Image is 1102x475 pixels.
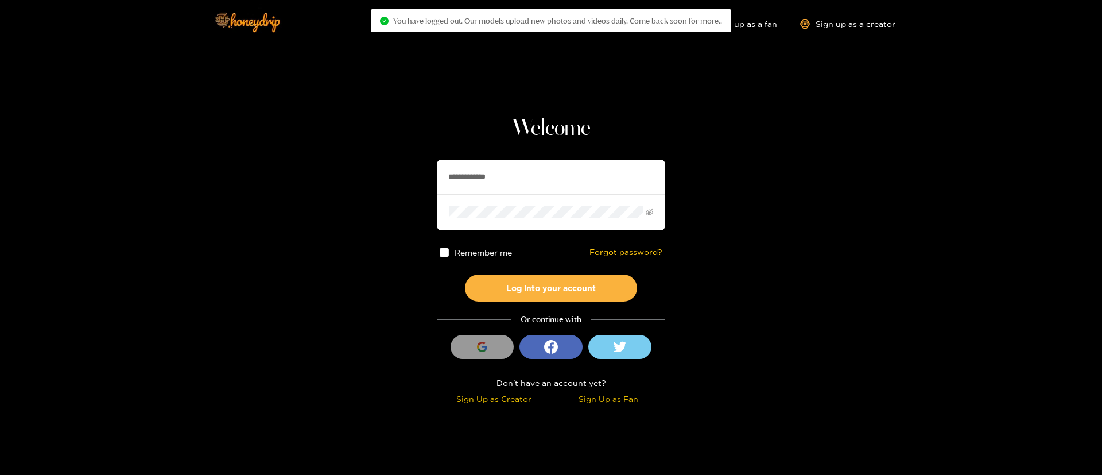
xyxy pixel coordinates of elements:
h1: Welcome [437,115,665,142]
div: Or continue with [437,313,665,326]
div: Sign Up as Fan [554,392,662,406]
a: Forgot password? [589,248,662,257]
a: Sign up as a creator [800,19,895,29]
div: Don't have an account yet? [437,376,665,389]
div: Sign Up as Creator [440,392,548,406]
span: Remember me [455,248,513,257]
span: You have logged out. Our models upload new photos and videos daily. Come back soon for more.. [393,16,722,25]
span: check-circle [380,17,389,25]
a: Sign up as a fan [699,19,777,29]
span: eye-invisible [646,208,653,216]
button: Log into your account [465,275,637,302]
